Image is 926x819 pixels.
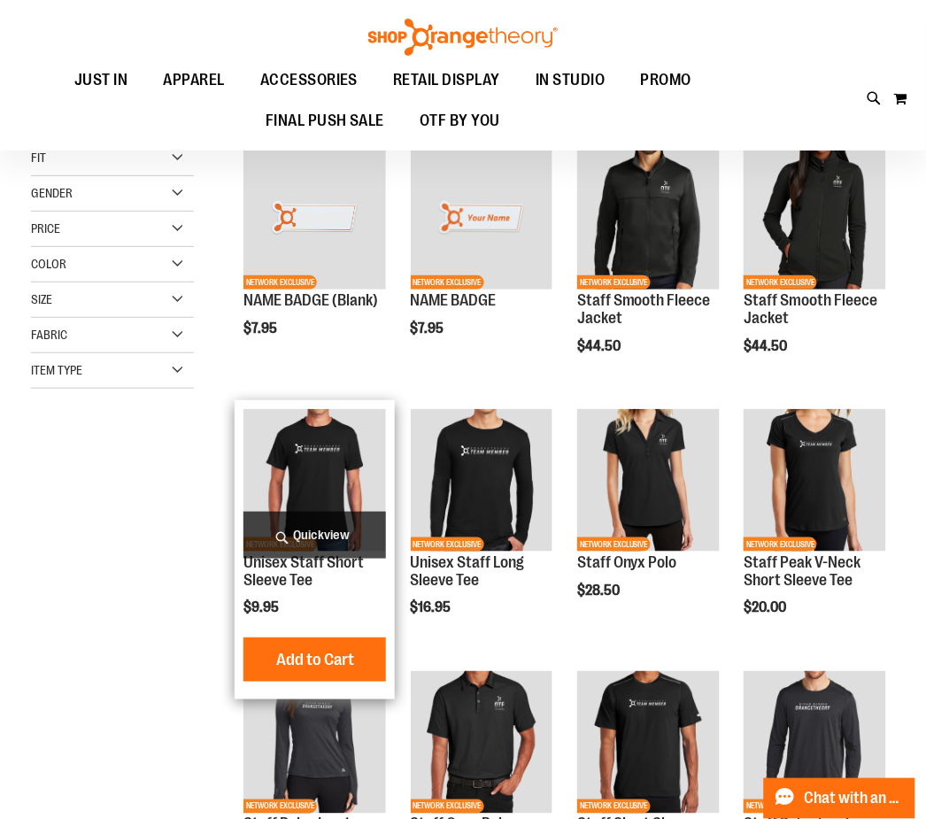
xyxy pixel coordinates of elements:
span: APPAREL [163,60,225,100]
img: Product image for Pulse Long Sleeve Tee [744,671,886,814]
span: ACCESSORIES [260,60,359,100]
a: Product image for Smooth Fleece JacketNETWORK EXCLUSIVE [744,147,886,292]
img: Product image for Onyx Polo [411,671,553,814]
span: NETWORK EXCLUSIVE [744,275,817,290]
a: ACCESSORIES [243,60,376,101]
div: product [568,138,729,398]
span: NETWORK EXCLUSIVE [577,275,651,290]
span: FINAL PUSH SALE [266,101,385,141]
a: Product image for Smooth Fleece JacketNETWORK EXCLUSIVE [577,147,720,292]
span: Size [31,292,52,306]
span: $16.95 [411,599,454,615]
a: Product image for Pulse Long Sleeve TeeNETWORK EXCLUSIVE [744,671,886,816]
span: Color [31,257,66,271]
span: Fit [31,151,46,165]
img: Product image for Smooth Fleece Jacket [744,147,886,290]
span: IN STUDIO [536,60,606,100]
span: RETAIL DISPLAY [393,60,500,100]
a: Unisex Staff Short Sleeve Tee [243,553,364,589]
span: NETWORK EXCLUSIVE [744,800,817,814]
a: Product image for Unisex Short Sleeve T-ShirtNETWORK EXCLUSIVE [243,409,386,554]
span: Add to Cart [276,650,354,669]
div: product [735,400,895,661]
span: NETWORK EXCLUSIVE [744,537,817,552]
span: $28.50 [577,583,622,599]
a: NAME BADGE [411,291,497,309]
img: Product image for Peak Short Sleeve Tee [577,671,720,814]
a: NAME BADGE (Blank)NETWORK EXCLUSIVE [243,147,386,292]
span: OTF BY YOU [420,101,500,141]
span: NETWORK EXCLUSIVE [243,800,317,814]
span: $44.50 [577,338,623,354]
a: Unisex Staff Long Sleeve Tee [411,553,525,589]
a: OTF BY YOU [402,101,518,142]
a: Product image for Unisex Long Sleeve T-ShirtNETWORK EXCLUSIVE [411,409,553,554]
img: Shop Orangetheory [366,19,560,56]
span: NETWORK EXCLUSIVE [577,800,651,814]
a: Product image for Pulse Long Sleeve TeeNETWORK EXCLUSIVE [243,671,386,816]
span: $9.95 [243,599,282,615]
span: Item Type [31,363,82,377]
a: Staff Onyx Polo [577,553,677,571]
a: PROMO [623,60,710,101]
div: product [402,400,562,661]
span: NETWORK EXCLUSIVE [411,275,484,290]
a: NAME BADGE (Blank) [243,291,378,309]
span: JUST IN [74,60,128,100]
button: Chat with an Expert [764,778,916,819]
div: product [568,400,729,644]
span: $7.95 [243,321,280,336]
span: $44.50 [744,338,790,354]
span: Chat with an Expert [805,791,905,807]
a: JUST IN [57,60,146,101]
a: Staff Smooth Fleece Jacket [744,291,877,327]
a: Product image for Onyx PoloNETWORK EXCLUSIVE [411,671,553,816]
span: NETWORK EXCLUSIVE [243,275,317,290]
div: product [235,400,395,699]
span: Gender [31,186,73,200]
a: RETAIL DISPLAY [375,60,518,101]
img: Product image for Smooth Fleece Jacket [577,147,720,290]
span: Price [31,221,60,236]
span: NETWORK EXCLUSIVE [411,537,484,552]
a: Product image for NAME BADGENETWORK EXCLUSIVE [411,147,553,292]
span: PROMO [641,60,692,100]
img: Product image for Onyx Polo [577,409,720,552]
a: Quickview [243,512,386,559]
a: Staff Peak V-Neck Short Sleeve Tee [744,553,860,589]
a: FINAL PUSH SALE [248,101,403,142]
img: Product image for Peak V-Neck Short Sleeve Tee [744,409,886,552]
button: Add to Cart [218,637,413,682]
span: NETWORK EXCLUSIVE [411,800,484,814]
a: IN STUDIO [518,60,623,100]
div: product [402,138,562,382]
span: $7.95 [411,321,447,336]
img: Product image for Unisex Short Sleeve T-Shirt [243,409,386,552]
a: Product image for Onyx PoloNETWORK EXCLUSIVE [577,409,720,554]
div: product [735,138,895,398]
img: NAME BADGE (Blank) [243,147,386,290]
img: Product image for Unisex Long Sleeve T-Shirt [411,409,553,552]
a: Product image for Peak V-Neck Short Sleeve TeeNETWORK EXCLUSIVE [744,409,886,554]
span: $20.00 [744,599,789,615]
a: Staff Smooth Fleece Jacket [577,291,711,327]
img: Product image for NAME BADGE [411,147,553,290]
a: APPAREL [145,60,243,101]
a: Product image for Peak Short Sleeve TeeNETWORK EXCLUSIVE [577,671,720,816]
img: Product image for Pulse Long Sleeve Tee [243,671,386,814]
div: product [235,138,395,382]
span: Fabric [31,328,67,342]
span: NETWORK EXCLUSIVE [577,537,651,552]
